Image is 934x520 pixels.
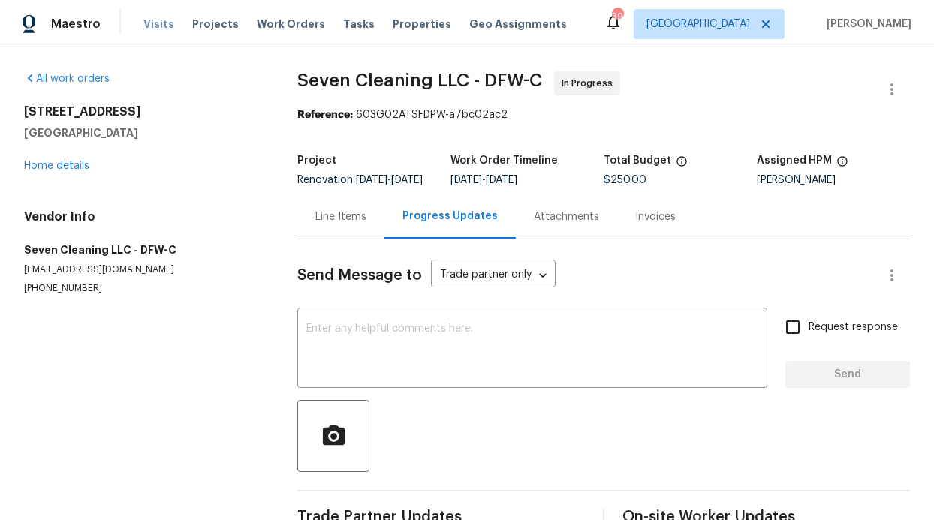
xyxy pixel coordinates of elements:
span: [DATE] [486,175,517,185]
span: - [450,175,517,185]
span: [DATE] [356,175,387,185]
span: Request response [809,320,898,335]
span: Renovation [297,175,423,185]
div: 39 [612,9,622,24]
span: [PERSON_NAME] [821,17,911,32]
span: In Progress [562,76,619,91]
span: The total cost of line items that have been proposed by Opendoor. This sum includes line items th... [676,155,688,175]
span: Visits [143,17,174,32]
h5: Work Order Timeline [450,155,558,166]
span: Send Message to [297,268,422,283]
span: [GEOGRAPHIC_DATA] [646,17,750,32]
p: [PHONE_NUMBER] [24,282,261,295]
h5: Project [297,155,336,166]
div: Trade partner only [431,263,556,288]
span: Projects [192,17,239,32]
span: Maestro [51,17,101,32]
h5: Total Budget [604,155,671,166]
div: 603G02ATSFDPW-a7bc02ac2 [297,107,910,122]
b: Reference: [297,110,353,120]
div: Progress Updates [402,209,498,224]
span: The hpm assigned to this work order. [836,155,848,175]
p: [EMAIL_ADDRESS][DOMAIN_NAME] [24,263,261,276]
span: Geo Assignments [469,17,567,32]
div: Attachments [534,209,599,224]
span: $250.00 [604,175,646,185]
div: Invoices [635,209,676,224]
span: - [356,175,423,185]
span: Work Orders [257,17,325,32]
span: Seven Cleaning LLC - DFW-C [297,71,542,89]
span: [DATE] [391,175,423,185]
h5: Assigned HPM [757,155,832,166]
span: Tasks [343,19,375,29]
div: Line Items [315,209,366,224]
h5: Seven Cleaning LLC - DFW-C [24,242,261,257]
span: Properties [393,17,451,32]
a: Home details [24,161,89,171]
a: All work orders [24,74,110,84]
h4: Vendor Info [24,209,261,224]
div: [PERSON_NAME] [757,175,910,185]
h2: [STREET_ADDRESS] [24,104,261,119]
h5: [GEOGRAPHIC_DATA] [24,125,261,140]
span: [DATE] [450,175,482,185]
